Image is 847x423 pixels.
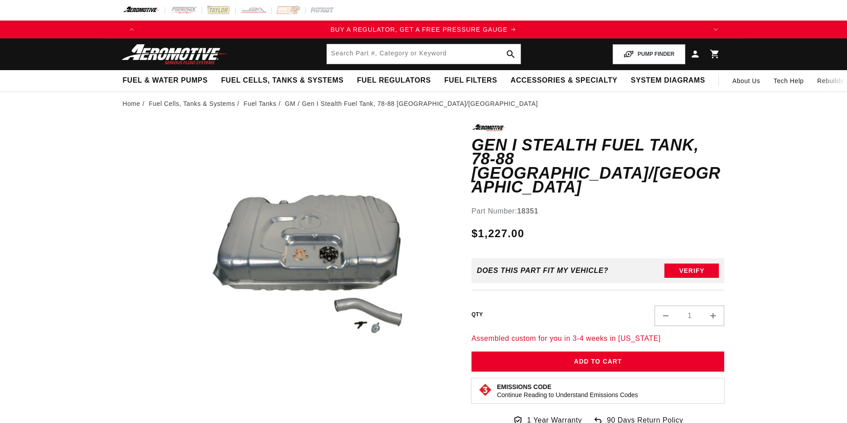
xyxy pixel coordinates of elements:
[497,391,638,399] p: Continue Reading to Understand Emissions Codes
[221,76,343,85] span: Fuel Cells, Tanks & Systems
[100,21,747,38] slideshow-component: Translation missing: en.sections.announcements.announcement_bar
[517,207,538,215] strong: 18351
[350,70,437,91] summary: Fuel Regulators
[817,76,843,86] span: Rebuilds
[471,333,725,344] p: Assembled custom for you in 3-4 weeks in [US_STATE]
[707,21,725,38] button: Translation missing: en.sections.announcements.next_announcement
[478,383,492,397] img: Emissions code
[149,99,242,109] li: Fuel Cells, Tanks & Systems
[444,76,497,85] span: Fuel Filters
[511,76,618,85] span: Accessories & Specialty
[471,311,483,318] label: QTY
[477,267,609,275] div: Does This part fit My vehicle?
[774,76,804,86] span: Tech Help
[141,25,707,34] div: 1 of 4
[330,26,508,33] span: BUY A REGULATOR, GET A FREE PRESSURE GAUGE
[497,383,551,390] strong: Emissions Code
[244,99,276,109] a: Fuel Tanks
[504,70,624,91] summary: Accessories & Specialty
[624,70,712,91] summary: System Diagrams
[732,77,760,84] span: About Us
[664,264,719,278] button: Verify
[116,70,215,91] summary: Fuel & Water Pumps
[123,99,141,109] a: Home
[471,205,725,217] div: Part Number:
[501,44,521,64] button: search button
[497,383,638,399] button: Emissions CodeContinue Reading to Understand Emissions Codes
[119,44,231,65] img: Aeromotive
[631,76,705,85] span: System Diagrams
[613,44,685,64] button: PUMP FINDER
[327,44,521,64] input: Search by Part Number, Category or Keyword
[123,99,725,109] nav: breadcrumbs
[357,76,430,85] span: Fuel Regulators
[471,138,725,194] h1: Gen I Stealth Fuel Tank, 78-88 [GEOGRAPHIC_DATA]/[GEOGRAPHIC_DATA]
[471,352,725,372] button: Add to Cart
[123,21,141,38] button: Translation missing: en.sections.announcements.previous_announcement
[141,25,707,34] a: BUY A REGULATOR, GET A FREE PRESSURE GAUGE
[471,226,524,242] span: $1,227.00
[285,99,296,109] a: GM
[141,25,707,34] div: Announcement
[123,76,208,85] span: Fuel & Water Pumps
[726,70,767,92] a: About Us
[302,99,538,109] li: Gen I Stealth Fuel Tank, 78-88 [GEOGRAPHIC_DATA]/[GEOGRAPHIC_DATA]
[767,70,811,92] summary: Tech Help
[214,70,350,91] summary: Fuel Cells, Tanks & Systems
[438,70,504,91] summary: Fuel Filters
